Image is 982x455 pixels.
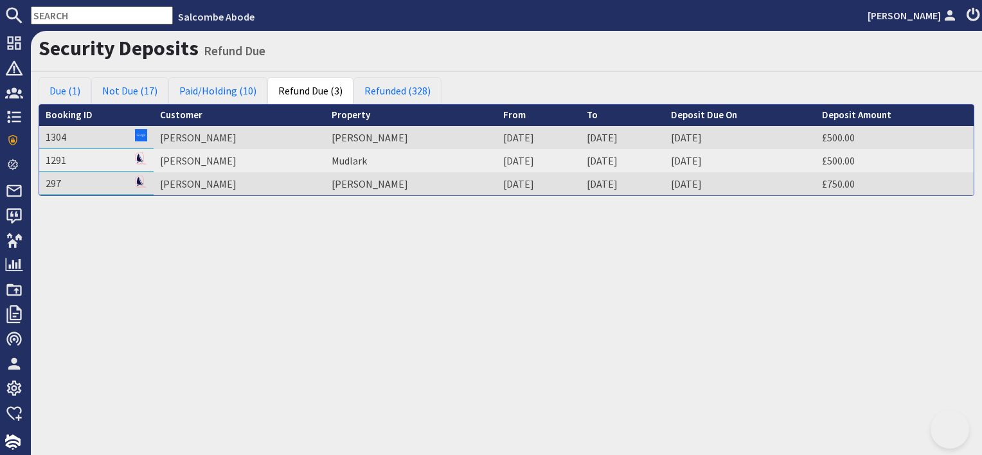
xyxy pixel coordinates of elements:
[31,6,173,24] input: SEARCH
[665,105,816,126] th: Deposit Due On
[671,177,702,190] a: [DATE]
[587,154,618,167] a: [DATE]
[332,177,408,190] a: [PERSON_NAME]
[822,131,855,144] a: £500.00
[497,105,580,126] th: From
[168,77,267,104] a: Paid/Holding (10)
[135,152,147,165] img: Referer: Salcombe Abode
[267,77,353,104] a: Refund Due (3)
[332,154,367,167] a: Mudlark
[46,154,66,166] a: 1291Referer: Salcombe Abode
[199,43,265,58] small: Refund Due
[5,434,21,450] img: staytech_i_w-64f4e8e9ee0a9c174fd5317b4b171b261742d2d393467e5bdba4413f4f884c10.svg
[816,105,974,126] th: Deposit Amount
[822,154,855,167] a: £500.00
[39,35,199,61] a: Security Deposits
[160,154,237,167] a: [PERSON_NAME]
[178,10,254,23] a: Salcombe Abode
[91,77,168,104] a: Not Due (17)
[580,105,664,126] th: To
[154,105,325,126] th: Customer
[671,131,702,144] a: [DATE]
[46,177,61,190] a: 297Referer: Salcombe Abode
[135,129,147,141] img: Referer: Google
[353,77,442,104] a: Refunded (328)
[160,177,237,190] a: [PERSON_NAME]
[503,177,534,190] a: [DATE]
[325,105,497,126] th: Property
[332,131,408,144] a: [PERSON_NAME]
[822,177,855,190] a: £750.00
[39,105,154,126] th: Booking ID
[135,175,147,188] img: Referer: Salcombe Abode
[503,131,534,144] a: [DATE]
[39,77,91,104] a: Due (1)
[868,8,959,23] a: [PERSON_NAME]
[931,410,969,449] iframe: Toggle Customer Support
[46,130,66,143] a: 1304Referer: Google
[503,154,534,167] a: [DATE]
[587,131,618,144] a: [DATE]
[160,131,237,144] a: [PERSON_NAME]
[671,154,702,167] a: [DATE]
[587,177,618,190] a: [DATE]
